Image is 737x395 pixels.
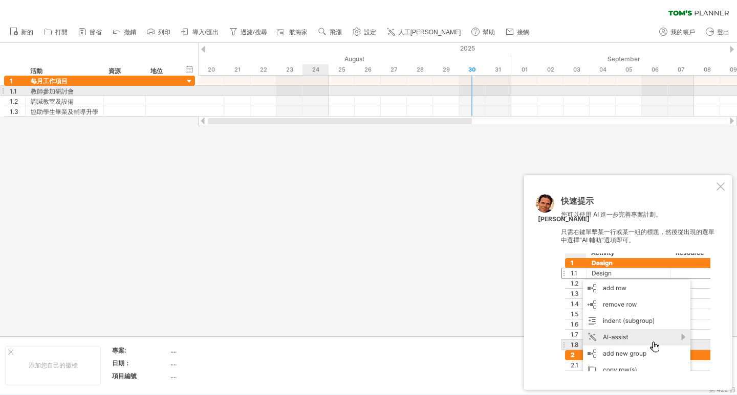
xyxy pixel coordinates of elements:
[302,64,329,75] div: Sunday, 24 August 2025
[144,26,174,39] a: 列印
[537,64,563,75] div: Tuesday, 2 September 2025
[329,64,355,75] div: Monday, 25 August 2025
[10,87,17,95] font: 1.1
[31,98,74,105] font: 調減教室及設備
[224,64,250,75] div: Thursday, 21 August 2025
[31,77,68,85] font: 每月工作項目
[350,26,379,39] a: 設定
[563,64,590,75] div: Wednesday, 3 September 2025
[55,29,68,36] font: 打開
[192,29,219,36] font: 導入/匯出
[10,98,18,105] font: 1.2
[330,29,342,36] font: 飛漲
[459,64,485,75] div: Saturday, 30 August 2025
[590,64,616,75] div: Thursday, 4 September 2025
[227,26,270,39] a: 過濾/搜尋
[124,29,136,36] font: 撤銷
[289,29,308,36] font: 航海家
[561,211,662,218] font: 您可以使用 AI 進一步完善專案計劃。
[170,359,177,367] font: ....
[355,64,381,75] div: Tuesday, 26 August 2025
[179,26,222,39] a: 導入/匯出
[384,26,464,39] a: 人工[PERSON_NAME]
[21,29,33,36] font: 新的
[407,64,433,75] div: Thursday, 28 August 2025
[276,64,302,75] div: Saturday, 23 August 2025
[511,64,537,75] div: Monday, 1 September 2025
[275,26,311,39] a: 航海家
[170,372,177,380] font: ....
[41,26,71,39] a: 打開
[158,29,170,36] font: 列印
[316,26,345,39] a: 飛漲
[703,26,732,39] a: 登出
[112,346,126,354] font: 專案:
[198,64,224,75] div: Wednesday, 20 August 2025
[517,29,529,36] font: 接觸
[30,67,42,75] font: 活動
[503,26,532,39] a: 接觸
[250,64,276,75] div: Friday, 22 August 2025
[10,108,18,115] font: 1.3
[642,64,668,75] div: Saturday, 6 September 2025
[657,26,698,39] a: 我的帳戶
[668,64,694,75] div: Sunday, 7 September 2025
[10,77,13,85] font: 1
[538,215,590,223] font: [PERSON_NAME]
[110,26,139,39] a: 撤銷
[561,228,714,244] font: 只需右鍵單擊某一行或某一組的標題，然後從出現的選單中選擇“AI 輔助”選項即可。
[109,67,121,75] font: 資源
[433,64,459,75] div: Friday, 29 August 2025
[241,29,267,36] font: 過濾/搜尋
[31,108,98,115] font: 協助學生畢業及輔導升學
[483,29,495,36] font: 幫助
[90,29,102,36] font: 節省
[694,64,720,75] div: Monday, 8 September 2025
[76,26,105,39] a: 節省
[381,64,407,75] div: Wednesday, 27 August 2025
[31,87,74,95] font: 教師參加研討會
[616,64,642,75] div: Friday, 5 September 2025
[150,67,163,75] font: 地位
[364,29,376,36] font: 設定
[469,26,498,39] a: 幫助
[717,29,729,36] font: 登出
[398,29,461,36] font: 人工[PERSON_NAME]
[112,372,137,380] font: 項目編號
[7,26,36,39] a: 新的
[485,64,511,75] div: Sunday, 31 August 2025
[112,359,131,367] font: 日期：
[561,196,594,206] font: 快速提示
[29,361,78,369] font: 添加您自己的徽標
[670,29,695,36] font: 我的帳戶
[170,346,177,354] font: ....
